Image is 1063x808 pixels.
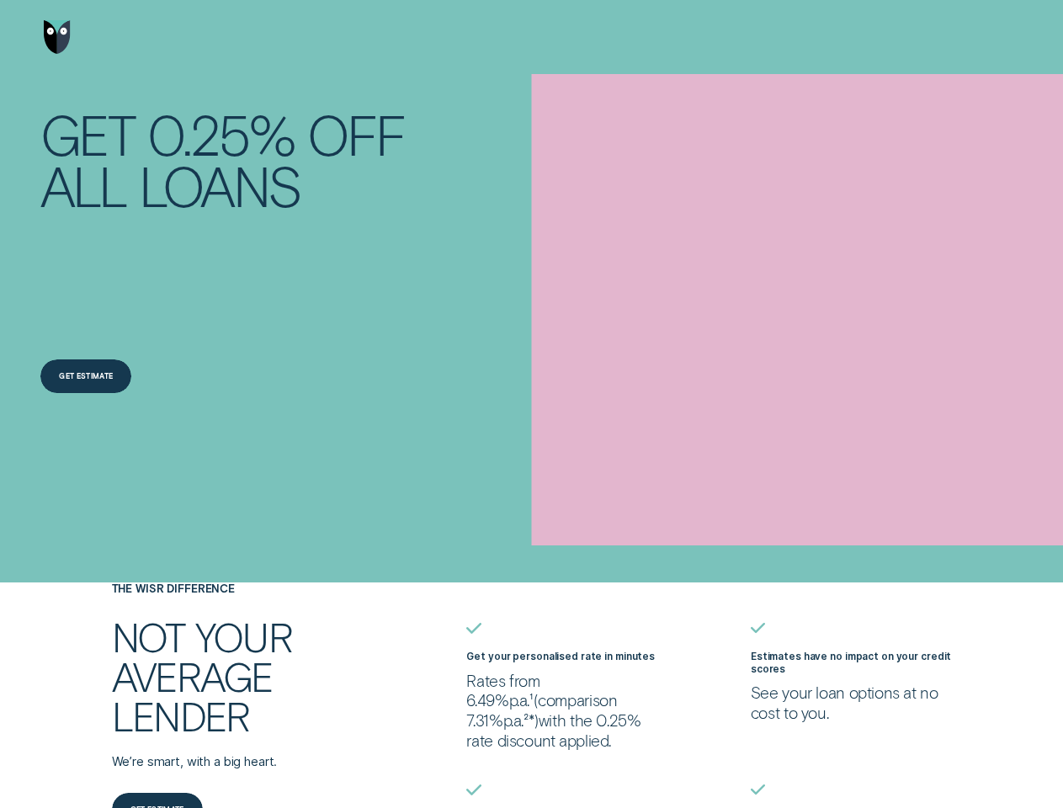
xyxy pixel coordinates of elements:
[503,710,524,730] span: Per Annum
[509,690,529,710] span: p.a.
[751,683,952,723] p: See your loan options at no cost to you.
[534,690,539,710] span: (
[466,671,667,751] p: Rates from 6.49% ¹ comparison 7.31% ²* with the 0.25% rate discount applied.
[44,20,72,53] img: Wisr
[112,617,355,735] h2: Not your average lender
[751,651,951,675] label: Estimates have no impact on your credit scores
[112,582,384,595] h4: THE WISR DIFFERENCE
[466,651,655,662] label: Get your personalised rate in minutes
[503,710,524,730] span: p.a.
[534,710,539,730] span: )
[112,754,384,771] p: We’re smart, with a big heart.
[40,108,454,210] h4: Get 0.25% off all loans
[40,359,131,392] a: Get estimate
[509,690,529,710] span: Per Annum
